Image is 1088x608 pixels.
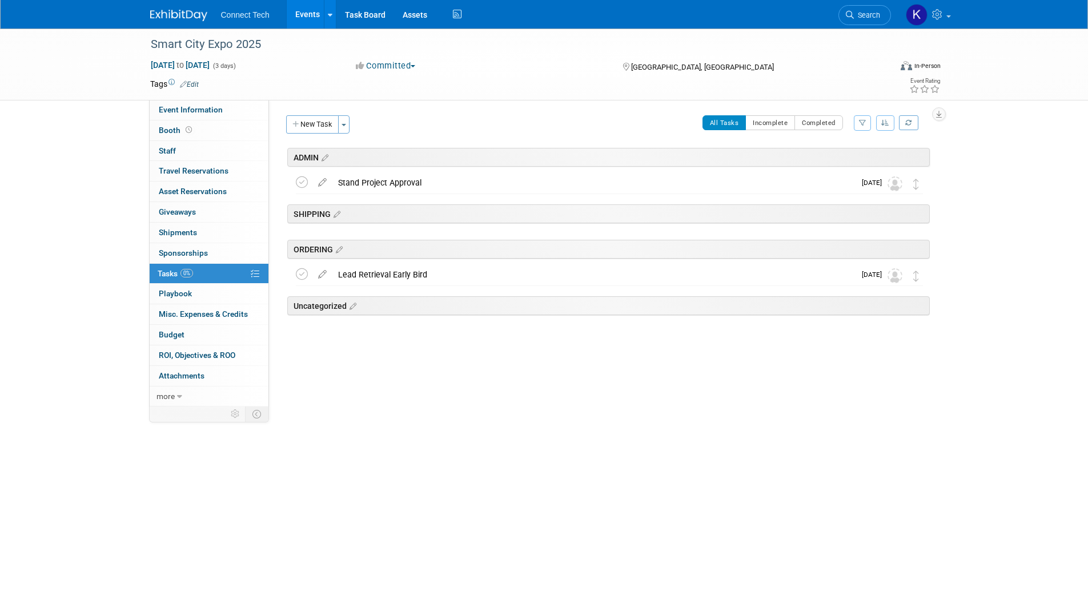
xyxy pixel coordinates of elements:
[150,386,268,406] a: more
[888,176,902,191] img: Unassigned
[180,269,193,277] span: 0%
[150,202,268,222] a: Giveaways
[150,120,268,140] a: Booth
[159,207,196,216] span: Giveaways
[156,392,175,401] span: more
[212,62,236,70] span: (3 days)
[221,10,270,19] span: Connect Tech
[287,296,930,315] div: Uncategorized
[286,115,339,134] button: New Task
[159,228,197,237] span: Shipments
[150,60,210,70] span: [DATE] [DATE]
[159,309,248,319] span: Misc. Expenses & Credits
[906,4,928,26] img: Kara Price
[287,204,930,223] div: SHIPPING
[159,146,176,155] span: Staff
[333,243,343,255] a: Edit sections
[159,248,208,257] span: Sponsorships
[159,330,184,339] span: Budget
[899,115,918,130] a: Refresh
[854,11,880,19] span: Search
[901,61,912,70] img: Format-Inperson.png
[159,187,227,196] span: Asset Reservations
[158,269,193,278] span: Tasks
[319,151,328,163] a: Edit sections
[862,271,888,279] span: [DATE]
[331,208,340,219] a: Edit sections
[150,141,268,161] a: Staff
[150,345,268,365] a: ROI, Objectives & ROO
[150,325,268,345] a: Budget
[913,179,919,190] i: Move task
[183,126,194,134] span: Booth not reserved yet
[347,300,356,311] a: Edit sections
[150,366,268,386] a: Attachments
[352,60,420,72] button: Committed
[794,115,843,130] button: Completed
[180,80,199,88] a: Edit
[312,269,332,280] a: edit
[159,289,192,298] span: Playbook
[150,10,207,21] img: ExhibitDay
[312,178,332,188] a: edit
[150,100,268,120] a: Event Information
[332,265,855,284] div: Lead Retrieval Early Bird
[745,115,795,130] button: Incomplete
[838,5,891,25] a: Search
[631,63,774,71] span: [GEOGRAPHIC_DATA], [GEOGRAPHIC_DATA]
[159,166,228,175] span: Travel Reservations
[159,351,235,360] span: ROI, Objectives & ROO
[175,61,186,70] span: to
[888,268,902,283] img: Unassigned
[245,406,268,421] td: Toggle Event Tabs
[150,78,199,90] td: Tags
[909,78,940,84] div: Event Rating
[913,271,919,281] i: Move task
[824,59,941,76] div: Event Format
[226,406,246,421] td: Personalize Event Tab Strip
[159,371,204,380] span: Attachments
[150,161,268,181] a: Travel Reservations
[150,182,268,202] a: Asset Reservations
[287,240,930,259] div: ORDERING
[159,105,223,114] span: Event Information
[150,284,268,304] a: Playbook
[702,115,746,130] button: All Tasks
[914,62,941,70] div: In-Person
[150,264,268,284] a: Tasks0%
[150,304,268,324] a: Misc. Expenses & Credits
[147,34,874,55] div: Smart City Expo 2025
[150,243,268,263] a: Sponsorships
[862,179,888,187] span: [DATE]
[287,148,930,167] div: ADMIN
[332,173,855,192] div: Stand Project Approval
[159,126,194,135] span: Booth
[150,223,268,243] a: Shipments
